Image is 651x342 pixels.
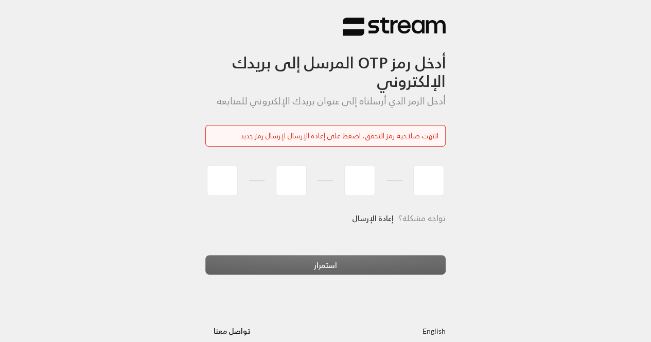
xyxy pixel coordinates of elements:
[205,325,259,337] a: تواصل معنا
[352,208,394,229] a: إعادة الإرسال
[205,37,446,91] h3: أدخل رمز OTP المرسل إلى بريدك الإلكتروني
[213,131,439,141] div: انتهت صلاحية رمز التحقق، اضغط على إعادة الإرسال لإرسال رمز جديد
[398,211,446,225] span: تواجه مشكلة؟
[205,321,259,340] button: تواصل معنا
[205,96,446,107] h5: أدخل الرمز الذي أرسلناه إلى عنوان بريدك الإلكتروني للمتابعة
[423,321,446,340] a: English
[343,17,446,37] img: Stream Logo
